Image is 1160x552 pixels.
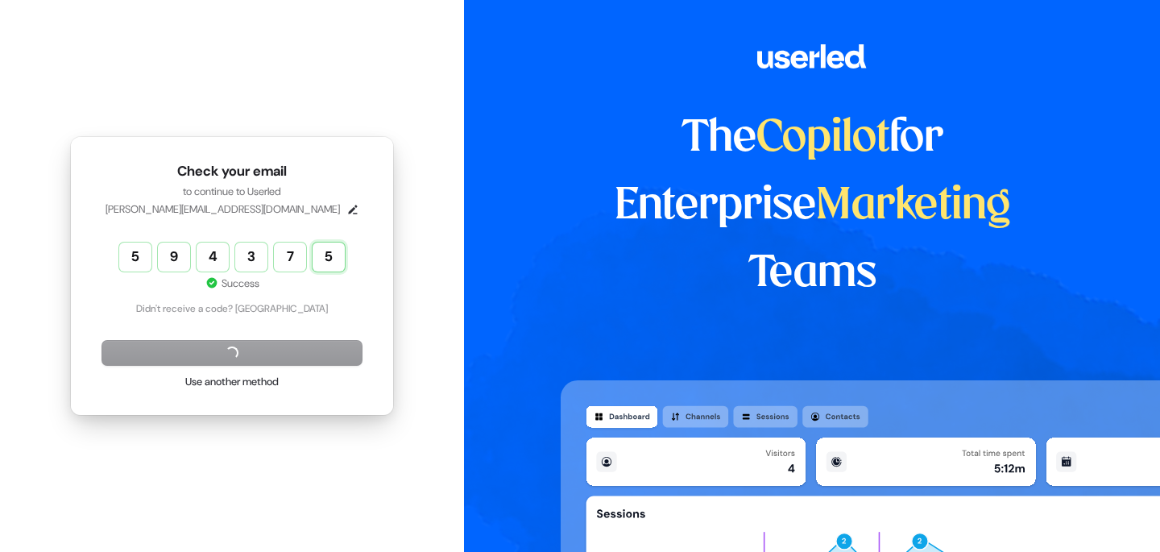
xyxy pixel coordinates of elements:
p: to continue to Userled [102,185,362,199]
a: Use another method [185,375,279,389]
p: [PERSON_NAME][EMAIL_ADDRESS][DOMAIN_NAME] [106,202,340,217]
span: Marketing [816,185,1011,227]
h1: Check your email [102,162,362,181]
p: Success [205,276,259,291]
button: Edit [346,203,359,216]
h1: The for Enterprise Teams [561,105,1064,308]
span: Copilot [756,118,889,160]
input: Enter verification code [119,243,377,272]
